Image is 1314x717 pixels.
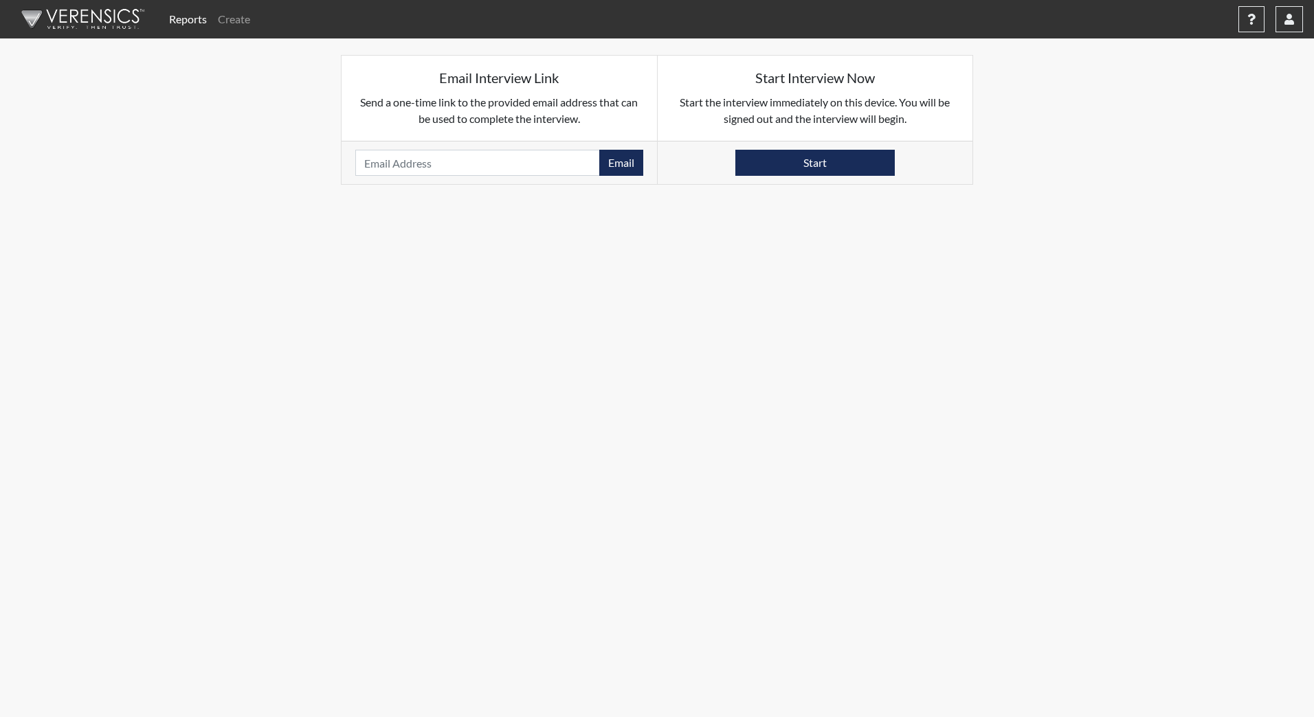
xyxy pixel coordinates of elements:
[671,94,959,127] p: Start the interview immediately on this device. You will be signed out and the interview will begin.
[355,69,643,86] h5: Email Interview Link
[212,5,256,33] a: Create
[671,69,959,86] h5: Start Interview Now
[355,150,600,176] input: Email Address
[164,5,212,33] a: Reports
[355,94,643,127] p: Send a one-time link to the provided email address that can be used to complete the interview.
[599,150,643,176] button: Email
[735,150,895,176] button: Start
